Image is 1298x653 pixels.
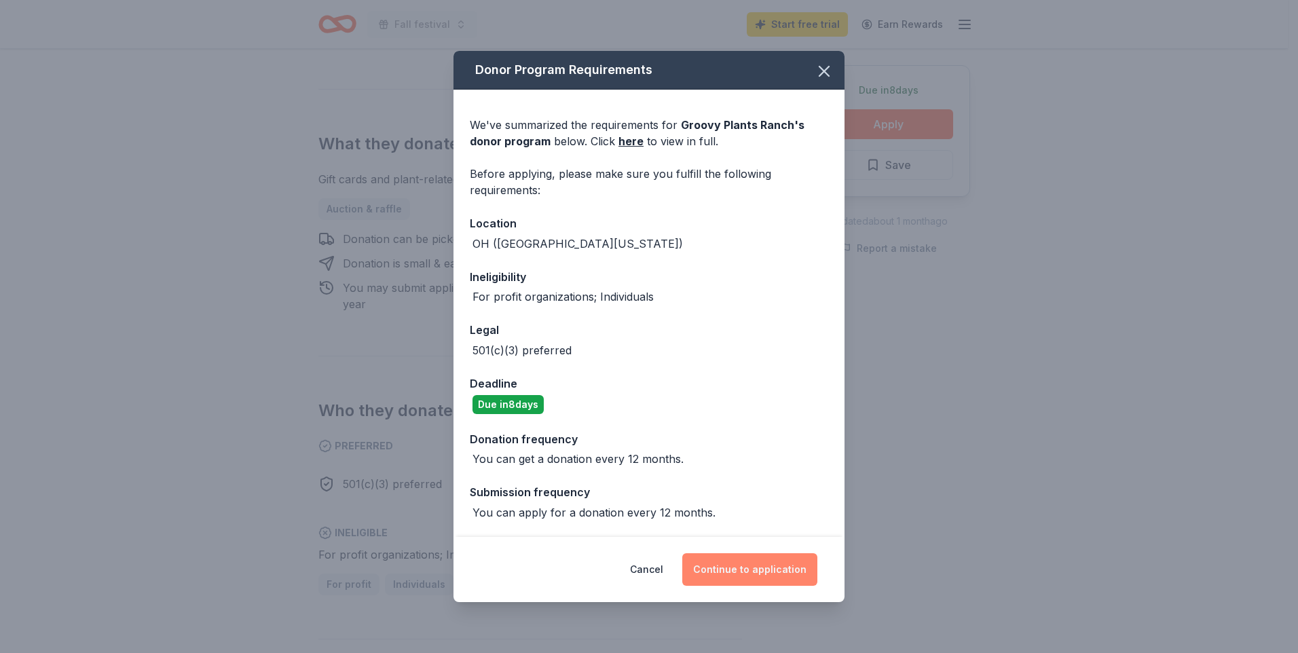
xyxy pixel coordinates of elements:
a: here [618,133,644,149]
div: 501(c)(3) preferred [472,342,572,358]
div: Submission frequency [470,483,828,501]
div: Legal [470,321,828,339]
button: Cancel [630,553,663,586]
div: You can apply for a donation every 12 months. [472,504,716,521]
div: You can get a donation every 12 months. [472,451,684,467]
div: Donor Program Requirements [453,51,845,90]
div: Ineligibility [470,268,828,286]
div: Due in 8 days [472,395,544,414]
button: Continue to application [682,553,817,586]
div: OH ([GEOGRAPHIC_DATA][US_STATE]) [472,236,683,252]
div: We've summarized the requirements for below. Click to view in full. [470,117,828,149]
div: For profit organizations; Individuals [472,288,654,305]
div: Deadline [470,375,828,392]
div: Location [470,214,828,232]
div: Before applying, please make sure you fulfill the following requirements: [470,166,828,198]
div: Donation frequency [470,430,828,448]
